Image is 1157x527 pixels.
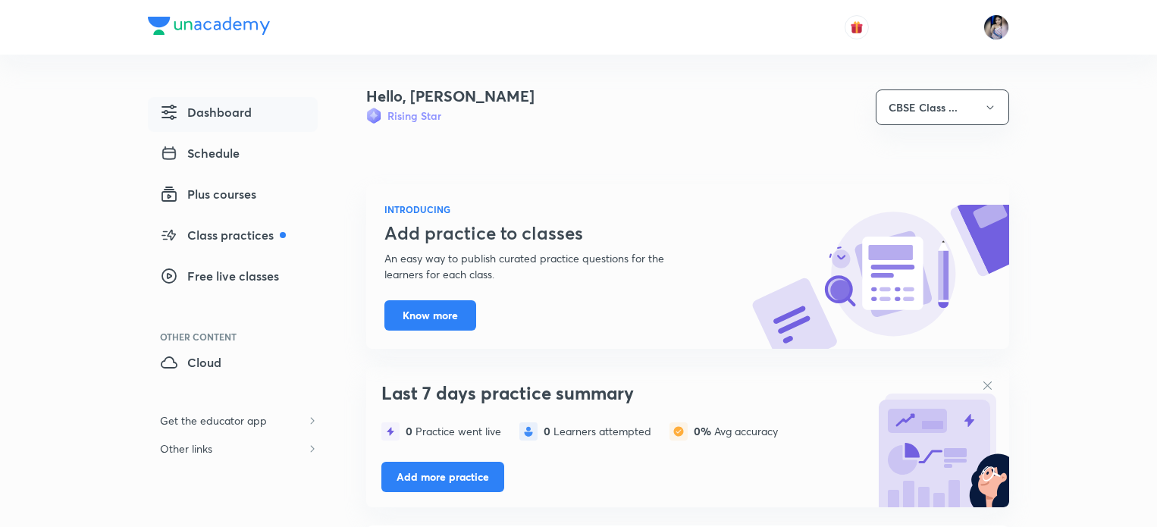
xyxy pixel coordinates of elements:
[983,14,1009,40] img: Tanya Gautam
[148,17,270,39] a: Company Logo
[544,425,651,438] div: Learners attempted
[384,250,701,282] p: An easy way to publish curated practice questions for the learners for each class.
[519,422,538,441] img: statistics
[366,85,535,108] h4: Hello, [PERSON_NAME]
[845,15,869,39] button: avatar
[160,185,256,203] span: Plus courses
[1022,468,1140,510] iframe: Help widget launcher
[366,108,381,124] img: Badge
[384,300,476,331] button: Know more
[381,382,865,404] h3: Last 7 days practice summary
[406,425,501,438] div: Practice went live
[160,103,252,121] span: Dashboard
[160,226,286,244] span: Class practices
[148,17,270,35] img: Company Logo
[384,202,701,216] h6: INTRODUCING
[148,138,318,173] a: Schedule
[160,332,318,341] div: Other Content
[381,422,400,441] img: statistics
[694,424,714,438] span: 0%
[148,406,279,434] h6: Get the educator app
[148,97,318,132] a: Dashboard
[148,179,318,214] a: Plus courses
[751,205,1009,349] img: know-more
[876,89,1009,125] button: CBSE Class ...
[669,422,688,441] img: statistics
[160,144,240,162] span: Schedule
[160,267,279,285] span: Free live classes
[387,108,441,124] h6: Rising Star
[544,424,553,438] span: 0
[694,425,778,438] div: Avg accuracy
[148,261,318,296] a: Free live classes
[148,347,318,382] a: Cloud
[384,222,701,244] h3: Add practice to classes
[406,424,415,438] span: 0
[850,20,864,34] img: avatar
[873,371,1009,507] img: bg
[148,434,224,463] h6: Other links
[381,462,504,492] button: Add more practice
[148,220,318,255] a: Class practices
[160,353,221,372] span: Cloud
